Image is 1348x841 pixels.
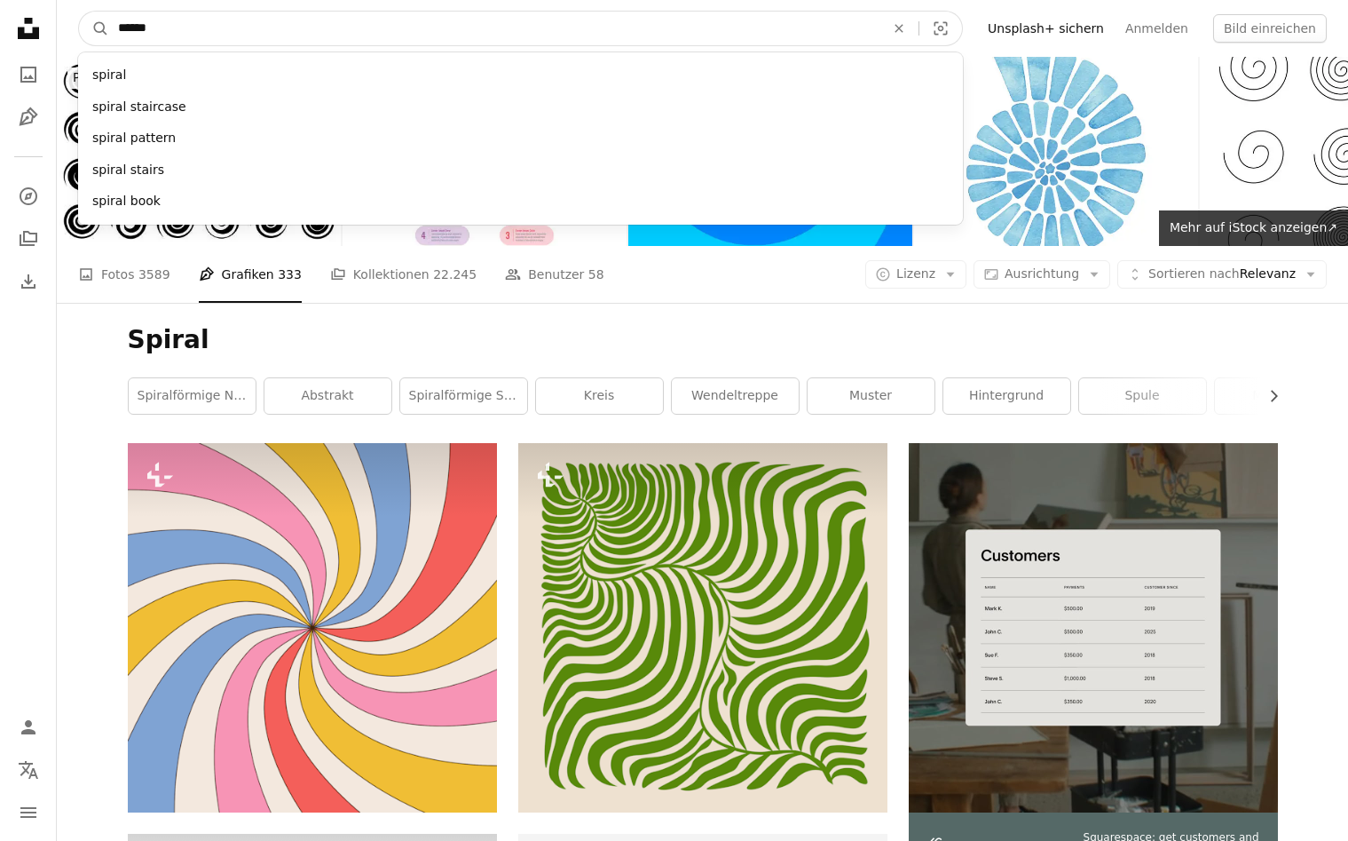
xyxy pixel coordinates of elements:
[518,443,887,813] img: ein grün-weißes Muster mit Wellenlinien
[433,265,477,284] span: 22.245
[11,710,46,745] a: Anmelden / Registrieren
[1005,266,1079,281] span: Ausrichtung
[79,12,109,45] button: Unsplash suchen
[400,378,527,414] a: spiralförmige Schale
[78,246,170,303] a: Fotos 3589
[78,11,963,46] form: Finden Sie Bildmaterial auf der ganzen Webseite
[57,57,341,246] img: spirales
[865,260,966,289] button: Lizenz
[11,11,46,50] a: Startseite — Unsplash
[1148,266,1296,283] span: Relevanz
[11,264,46,299] a: Bisherige Downloads
[505,246,603,303] a: Benutzer 58
[1170,220,1337,234] span: Mehr auf iStock anzeigen ↗
[78,155,963,186] div: spiral stairs
[11,99,46,135] a: Grafiken
[1115,14,1199,43] a: Anmelden
[128,443,497,813] img: Grooviger abstrakter psychedelischer spiralförmiger Hintergrund. Tunnelstrahlen quadratischer Hin...
[330,246,477,303] a: Kollektionen 22.245
[536,378,663,414] a: Kreis
[78,123,963,155] div: spiral pattern
[518,620,887,636] a: ein grün-weißes Muster mit Wellenlinien
[73,70,322,84] span: Premium-Bilder auf iStock durchsuchen |
[57,57,590,99] a: Premium-Bilder auf iStock durchsuchen|20 % [DEMOGRAPHIC_DATA] auf iStock↗
[974,260,1110,289] button: Ausrichtung
[1215,378,1342,414] a: Muschel
[11,57,46,92] a: Fotos
[1117,260,1327,289] button: Sortieren nachRelevanz
[672,378,799,414] a: Wendeltreppe
[808,378,934,414] a: Muster
[129,378,256,414] a: spiralförmige Natur
[1159,210,1348,246] a: Mehr auf iStock anzeigen↗
[128,620,497,636] a: Grooviger abstrakter psychedelischer spiralförmiger Hintergrund. Tunnelstrahlen quadratischer Hin...
[11,179,46,214] a: Entdecken
[914,57,1198,246] img: Blaue Aquarell Spirale Muschel
[264,378,391,414] a: abstrakt
[1213,14,1327,43] button: Bild einreichen
[78,186,963,218] div: spiral book
[1257,378,1278,414] button: Liste nach rechts verschieben
[1148,266,1240,281] span: Sortieren nach
[977,14,1115,43] a: Unsplash+ sichern
[588,265,604,284] span: 58
[1079,378,1206,414] a: Spule
[919,12,962,45] button: Visuelle Suche
[879,12,918,45] button: Löschen
[943,378,1070,414] a: Hintergrund
[11,795,46,830] button: Menü
[78,91,963,123] div: spiral staircase
[128,324,1278,356] h1: Spiral
[138,265,170,284] span: 3589
[11,752,46,788] button: Sprache
[11,221,46,257] a: Kollektionen
[78,60,963,91] div: spiral
[909,443,1278,813] img: file-1747939376688-baf9a4a454ffimage
[896,266,935,281] span: Lizenz
[67,67,579,89] div: 20 % [DEMOGRAPHIC_DATA] auf iStock ↗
